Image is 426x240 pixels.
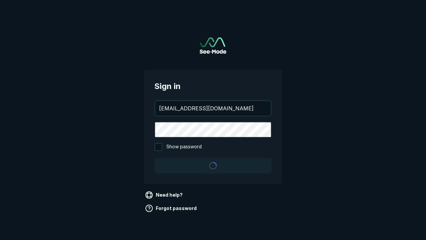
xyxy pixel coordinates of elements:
a: Need help? [144,190,185,200]
a: Forgot password [144,203,199,214]
span: Sign in [154,80,272,92]
img: See-Mode Logo [200,37,226,54]
a: Go to sign in [200,37,226,54]
input: your@email.com [155,101,271,116]
span: Show password [166,143,202,151]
